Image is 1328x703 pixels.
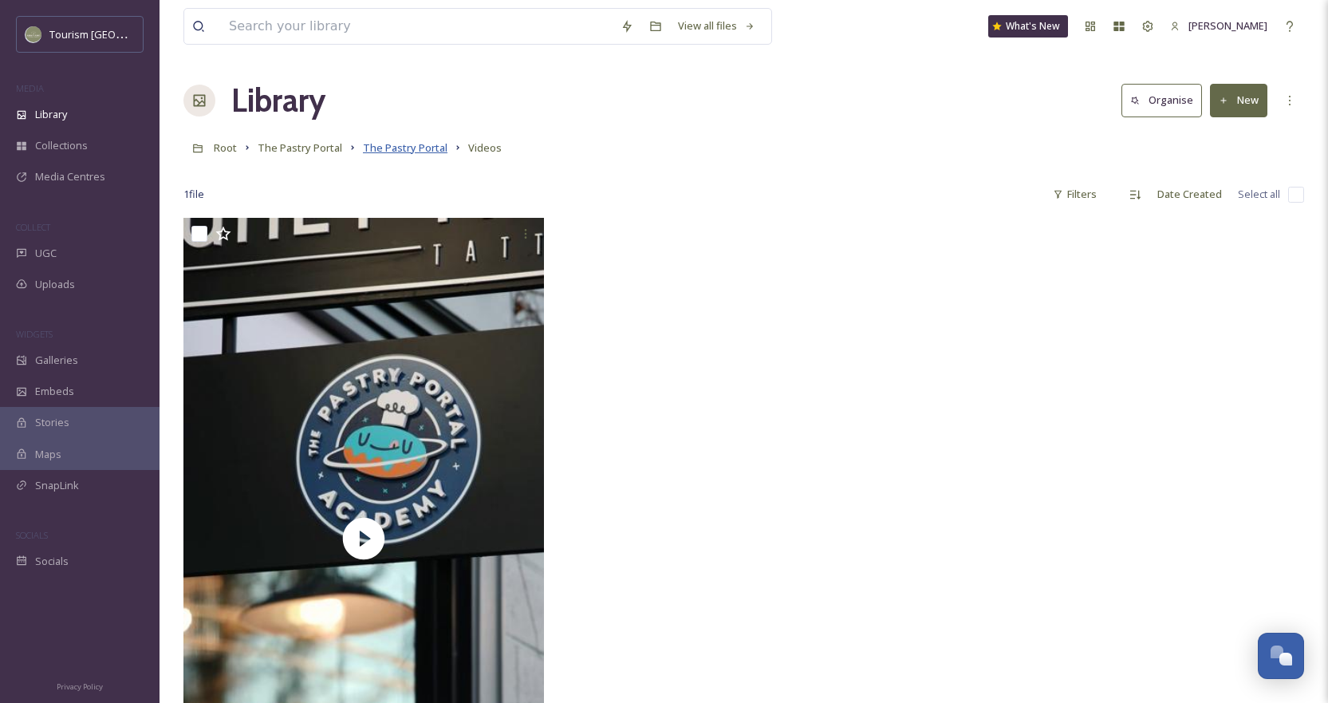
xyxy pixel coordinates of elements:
a: Organise [1121,84,1210,117]
span: The Pastry Portal [363,140,447,155]
a: Root [214,138,237,157]
button: New [1210,84,1267,117]
span: Socials [35,554,69,569]
span: Uploads [35,277,75,292]
a: The Pastry Portal [363,138,447,157]
span: [PERSON_NAME] [1188,18,1267,33]
span: COLLECT [16,221,50,233]
span: Root [214,140,237,155]
span: Library [35,107,67,122]
input: Search your library [221,9,613,44]
a: The Pastry Portal [258,138,342,157]
span: Stories [35,415,69,430]
a: What's New [988,15,1068,38]
span: Tourism [GEOGRAPHIC_DATA] [49,26,192,41]
button: Organise [1121,84,1202,117]
span: 1 file [183,187,204,202]
button: Open Chat [1258,633,1304,679]
a: Videos [468,138,502,157]
a: Library [231,77,325,124]
span: Collections [35,138,88,153]
span: Privacy Policy [57,681,103,692]
span: UGC [35,246,57,261]
div: Filters [1045,179,1105,210]
a: [PERSON_NAME] [1162,10,1275,41]
div: Date Created [1149,179,1230,210]
span: MEDIA [16,82,44,94]
span: SOCIALS [16,529,48,541]
span: The Pastry Portal [258,140,342,155]
span: Select all [1238,187,1280,202]
span: Maps [35,447,61,462]
a: View all files [670,10,763,41]
span: Media Centres [35,169,105,184]
span: Videos [468,140,502,155]
span: WIDGETS [16,328,53,340]
img: Abbotsford_Snapsea.png [26,26,41,42]
span: Galleries [35,353,78,368]
span: SnapLink [35,478,79,493]
a: Privacy Policy [57,676,103,695]
span: Embeds [35,384,74,399]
